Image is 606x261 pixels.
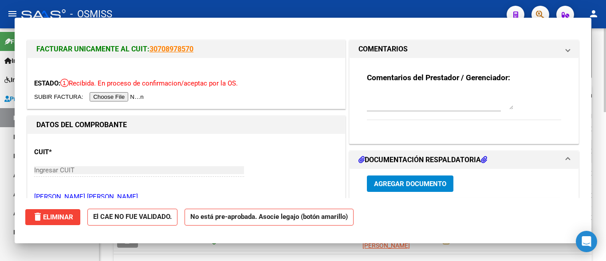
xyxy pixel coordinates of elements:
[374,180,446,188] span: Agregar Documento
[70,4,112,24] span: - OSMISS
[350,151,578,169] mat-expansion-panel-header: DOCUMENTACIÓN RESPALDATORIA
[36,121,127,129] strong: DATOS DEL COMPROBANTE
[576,231,597,252] div: Open Intercom Messenger
[32,213,73,221] span: Eliminar
[358,44,408,55] h1: COMENTARIOS
[367,175,453,192] button: Agregar Documento
[25,209,80,225] button: Eliminar
[7,8,18,19] mat-icon: menu
[34,79,60,87] span: ESTADO:
[4,75,87,85] span: Integración (discapacidad)
[588,8,599,19] mat-icon: person
[350,58,578,144] div: COMENTARIOS
[87,209,177,226] strong: El CAE NO FUE VALIDADO.
[4,37,51,47] span: Firma Express
[4,56,27,66] span: Inicio
[4,94,85,104] span: Prestadores / Proveedores
[34,147,126,157] p: CUIT
[32,211,43,222] mat-icon: delete
[358,155,487,165] h1: DOCUMENTACIÓN RESPALDATORIA
[452,237,502,244] strong: Factura C: 1 - 208
[36,45,150,53] span: FACTURAR UNICAMENTE AL CUIT:
[185,209,354,226] strong: No está pre-aprobada. Asocie legajo (botón amarillo)
[60,79,238,87] span: Recibida. En proceso de confirmacion/aceptac por la OS.
[367,73,510,82] strong: Comentarios del Prestador / Gerenciador:
[34,192,338,202] p: [PERSON_NAME] [PERSON_NAME]
[350,40,578,58] mat-expansion-panel-header: COMENTARIOS
[150,45,193,53] a: 30708978570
